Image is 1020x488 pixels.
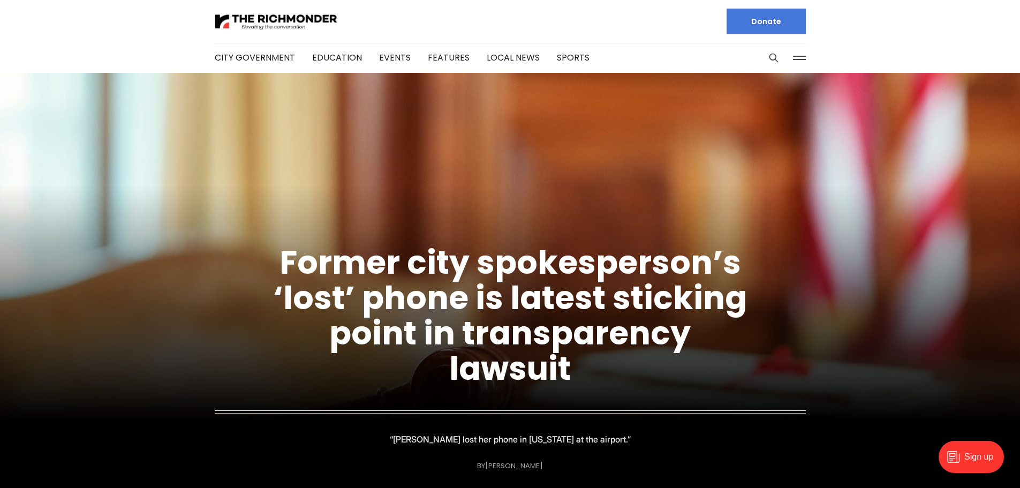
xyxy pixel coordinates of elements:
a: Former city spokesperson’s ‘lost’ phone is latest sticking point in transparency lawsuit [273,240,747,391]
a: Events [379,51,411,64]
iframe: portal-trigger [930,436,1020,488]
a: City Government [215,51,295,64]
p: “[PERSON_NAME] lost her phone in [US_STATE] at the airport.” [390,432,631,447]
button: Search this site [766,50,782,66]
a: Education [312,51,362,64]
a: [PERSON_NAME] [485,461,543,471]
a: Donate [727,9,806,34]
a: Local News [487,51,540,64]
div: By [477,462,543,470]
a: Features [428,51,470,64]
a: Sports [557,51,590,64]
img: The Richmonder [215,12,338,31]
